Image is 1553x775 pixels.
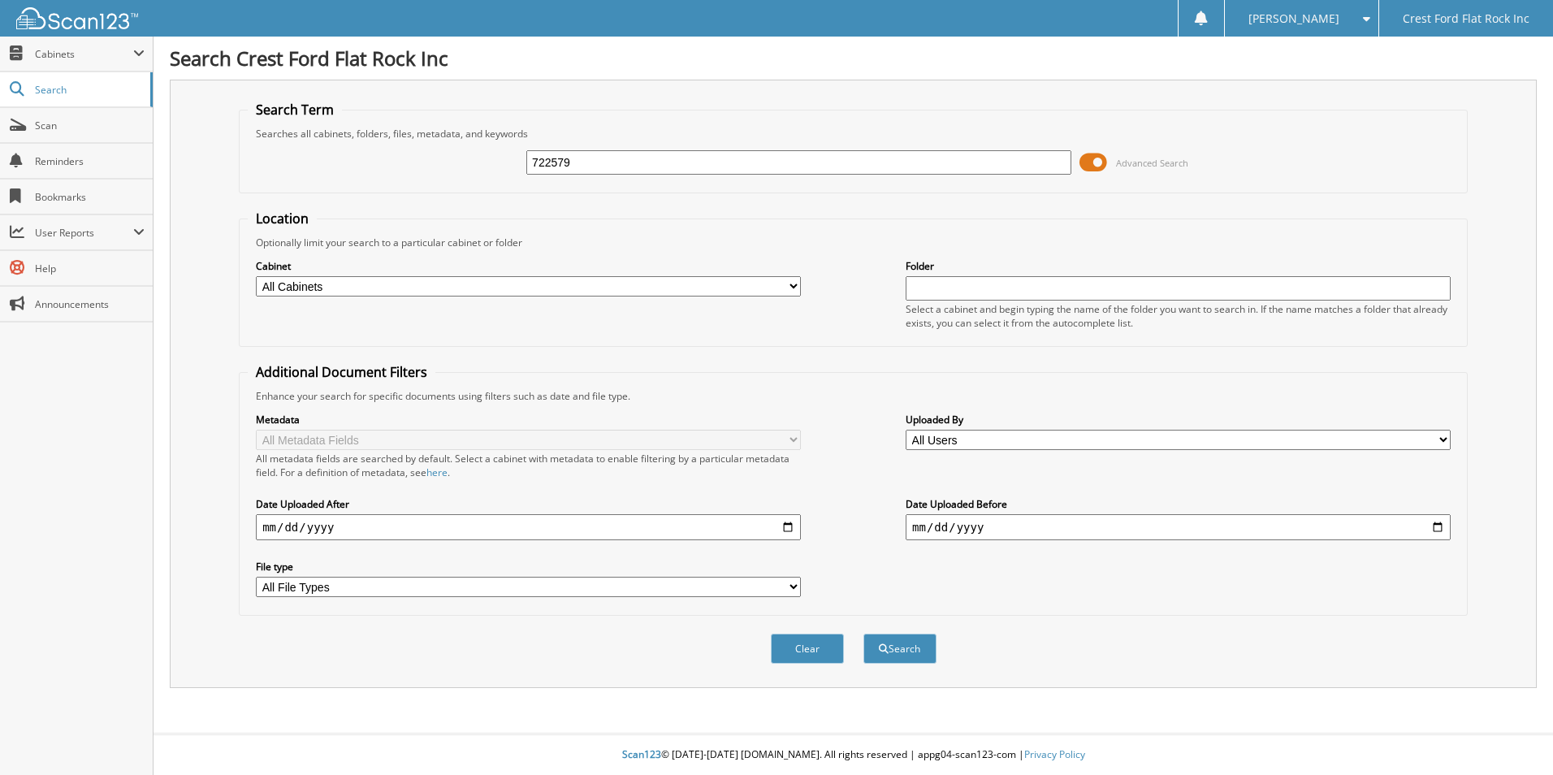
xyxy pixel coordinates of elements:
[256,560,801,574] label: File type
[248,127,1459,141] div: Searches all cabinets, folders, files, metadata, and keywords
[906,514,1451,540] input: end
[248,389,1459,403] div: Enhance your search for specific documents using filters such as date and file type.
[1116,157,1188,169] span: Advanced Search
[35,226,133,240] span: User Reports
[1248,14,1339,24] span: [PERSON_NAME]
[906,302,1451,330] div: Select a cabinet and begin typing the name of the folder you want to search in. If the name match...
[35,154,145,168] span: Reminders
[35,47,133,61] span: Cabinets
[248,236,1459,249] div: Optionally limit your search to a particular cabinet or folder
[170,45,1537,71] h1: Search Crest Ford Flat Rock Inc
[154,735,1553,775] div: © [DATE]-[DATE] [DOMAIN_NAME]. All rights reserved | appg04-scan123-com |
[256,413,801,426] label: Metadata
[256,497,801,511] label: Date Uploaded After
[906,259,1451,273] label: Folder
[771,634,844,664] button: Clear
[248,101,342,119] legend: Search Term
[256,452,801,479] div: All metadata fields are searched by default. Select a cabinet with metadata to enable filtering b...
[1024,747,1085,761] a: Privacy Policy
[906,497,1451,511] label: Date Uploaded Before
[906,413,1451,426] label: Uploaded By
[256,259,801,273] label: Cabinet
[35,190,145,204] span: Bookmarks
[35,83,142,97] span: Search
[622,747,661,761] span: Scan123
[248,363,435,381] legend: Additional Document Filters
[16,7,138,29] img: scan123-logo-white.svg
[256,514,801,540] input: start
[426,465,448,479] a: here
[1472,697,1553,775] iframe: Chat Widget
[1403,14,1529,24] span: Crest Ford Flat Rock Inc
[35,119,145,132] span: Scan
[35,297,145,311] span: Announcements
[863,634,937,664] button: Search
[35,262,145,275] span: Help
[248,210,317,227] legend: Location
